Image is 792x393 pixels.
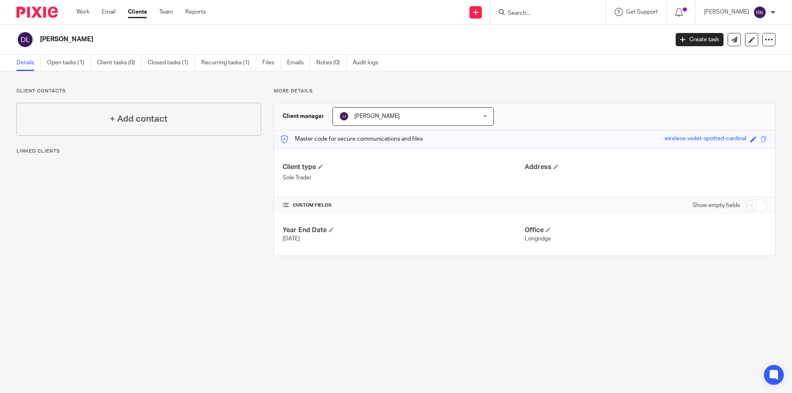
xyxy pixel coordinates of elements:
[693,201,740,209] label: Show empty fields
[76,8,90,16] a: Work
[665,134,746,144] div: wireless-violet-spotted-cardinal
[280,135,423,143] p: Master code for secure communications and files
[354,113,400,119] span: [PERSON_NAME]
[704,8,749,16] p: [PERSON_NAME]
[148,55,195,71] a: Closed tasks (1)
[128,8,147,16] a: Clients
[283,174,525,182] p: Sole Trader
[283,202,525,209] h4: CUSTOM FIELDS
[507,10,581,17] input: Search
[185,8,206,16] a: Reports
[16,148,261,155] p: Linked clients
[16,55,41,71] a: Details
[525,163,767,172] h4: Address
[316,55,346,71] a: Notes (0)
[159,8,173,16] a: Team
[40,35,539,44] h2: [PERSON_NAME]
[525,226,767,235] h4: Office
[102,8,115,16] a: Email
[97,55,141,71] a: Client tasks (0)
[626,9,658,15] span: Get Support
[16,7,58,18] img: Pixie
[287,55,310,71] a: Emails
[525,236,551,242] span: Longridge
[110,113,167,125] h4: + Add contact
[283,163,525,172] h4: Client type
[16,88,261,94] p: Client contacts
[16,31,34,48] img: svg%3E
[339,111,349,121] img: svg%3E
[262,55,281,71] a: Files
[676,33,724,46] a: Create task
[201,55,256,71] a: Recurring tasks (1)
[283,226,525,235] h4: Year End Date
[753,6,766,19] img: svg%3E
[283,112,324,120] h3: Client manager
[274,88,775,94] p: More details
[353,55,384,71] a: Audit logs
[47,55,91,71] a: Open tasks (1)
[283,236,300,242] span: [DATE]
